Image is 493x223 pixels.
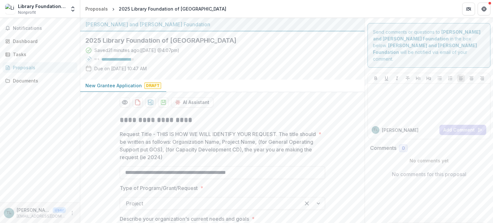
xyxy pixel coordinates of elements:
[94,57,99,62] p: 91 %
[6,211,12,215] div: Todd Lerew
[85,82,142,89] p: New Grantee Application
[17,207,50,213] p: [PERSON_NAME]
[119,5,226,12] div: 2025 Library Foundation of [GEOGRAPHIC_DATA]
[85,21,359,28] div: [PERSON_NAME] and [PERSON_NAME] Foundation
[13,26,75,31] span: Notifications
[94,65,147,72] p: Due on [DATE] 10:47 AM
[402,146,405,151] span: 0
[83,4,229,13] nav: breadcrumb
[17,213,66,219] p: [EMAIL_ADDRESS][DOMAIN_NAME]
[120,184,198,192] p: Type of Program/Grant/Request
[368,23,490,68] div: Send comments or questions to in the box below. will be notified via email of your comment.
[158,97,169,107] button: download-proposal
[3,75,77,86] a: Documents
[383,74,390,82] button: Underline
[425,74,433,82] button: Heading 2
[439,125,486,135] button: Add Comment
[457,74,465,82] button: Align Left
[302,198,312,209] div: Clear selected options
[3,36,77,47] a: Dashboard
[68,209,76,217] button: More
[392,170,466,178] p: No comments for this proposal
[120,130,316,161] p: Request Title - THIS IS HOW WE WILL IDENTIFY YOUR REQUEST. The title should be written as follows...
[404,74,411,82] button: Strike
[53,207,66,213] p: User
[468,74,475,82] button: Align Center
[370,145,396,151] h2: Comments
[133,97,143,107] button: download-proposal
[13,77,72,84] div: Documents
[171,97,213,107] button: AI Assistant
[446,74,454,82] button: Ordered List
[145,97,156,107] button: download-proposal
[94,47,179,54] div: Saved 31 minutes ago ( [DATE] @ 4:07pm )
[3,49,77,60] a: Tasks
[120,215,249,223] p: Describe your organization's current needs and goals
[462,3,475,15] button: Partners
[478,3,490,15] button: Get Help
[144,82,161,89] span: Draft
[85,5,108,12] div: Proposals
[372,74,380,82] button: Bold
[18,10,36,15] span: Nonprofit
[373,43,477,55] strong: [PERSON_NAME] and [PERSON_NAME] Foundation
[436,74,444,82] button: Bullet List
[85,37,349,44] h2: 2025 Library Foundation of [GEOGRAPHIC_DATA]
[393,74,401,82] button: Italicize
[83,4,110,13] a: Proposals
[3,23,77,33] button: Notifications
[478,74,486,82] button: Align Right
[374,128,378,132] div: Todd Lerew
[414,74,422,82] button: Heading 1
[120,97,130,107] button: Preview 041d0eb7-6669-4ab2-b926-286a1cc07af7-0.pdf
[68,3,77,15] button: Open entity switcher
[382,127,419,133] p: [PERSON_NAME]
[18,3,66,10] div: Library Foundation Of [GEOGRAPHIC_DATA]
[13,64,72,71] div: Proposals
[3,62,77,73] a: Proposals
[5,4,15,14] img: Library Foundation Of Los Angeles
[13,38,72,45] div: Dashboard
[13,51,72,58] div: Tasks
[370,157,488,164] p: No comments yet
